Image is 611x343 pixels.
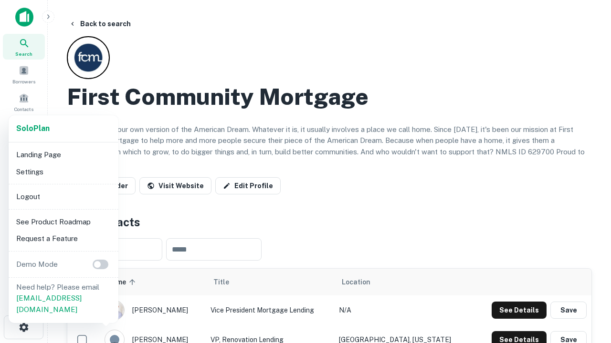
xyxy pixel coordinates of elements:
a: [EMAIL_ADDRESS][DOMAIN_NAME] [16,294,82,313]
iframe: Chat Widget [563,236,611,282]
li: Request a Feature [12,230,115,247]
p: Demo Mode [12,259,62,270]
strong: Solo Plan [16,124,50,133]
li: Settings [12,163,115,181]
a: SoloPlan [16,123,50,134]
p: Need help? Please email [16,282,111,315]
li: See Product Roadmap [12,213,115,231]
li: Landing Page [12,146,115,163]
li: Logout [12,188,115,205]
